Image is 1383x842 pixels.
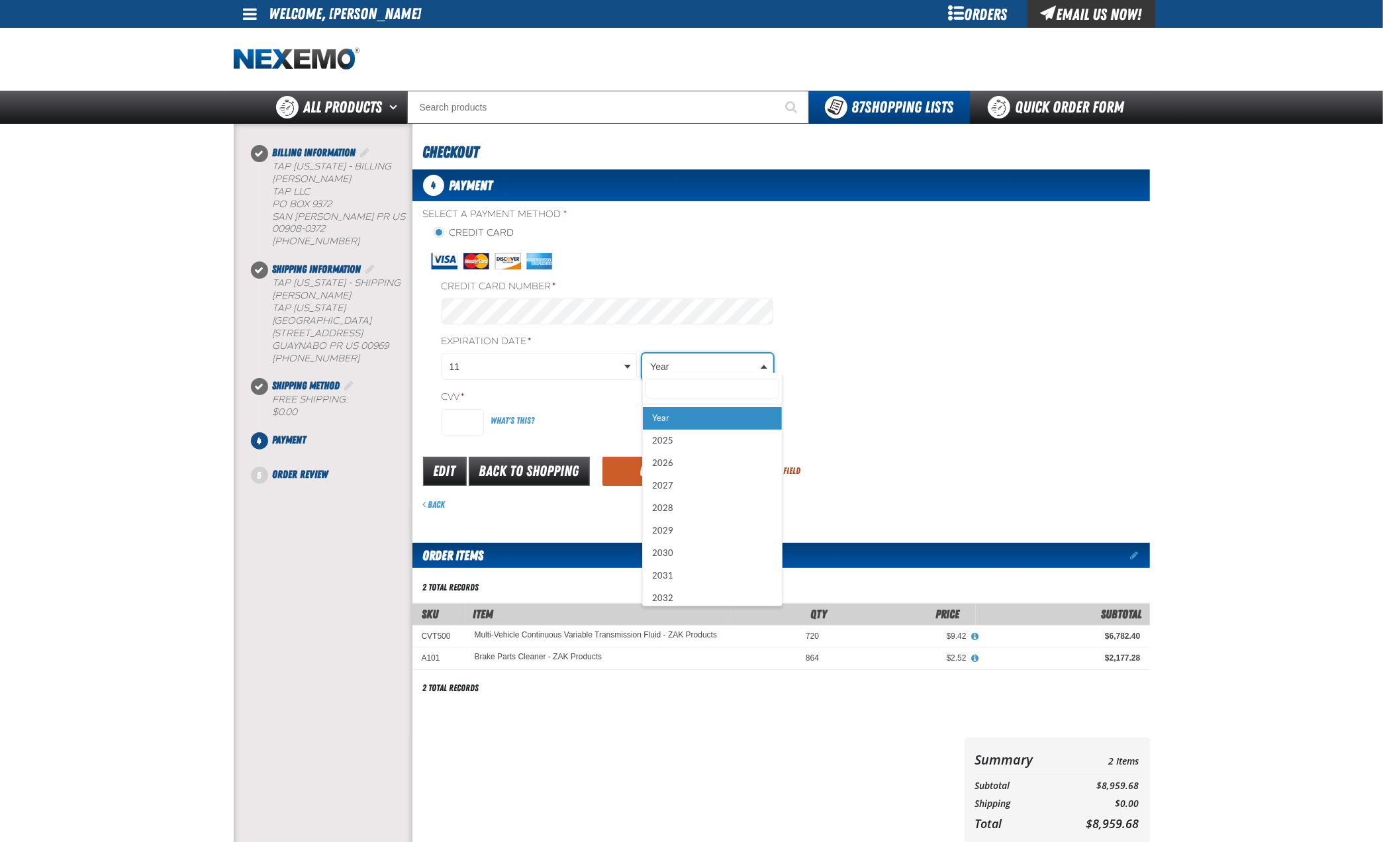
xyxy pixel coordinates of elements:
div: 2030 [643,542,781,565]
div: Year [643,407,781,430]
div: 2032 [643,587,781,610]
div: 2028 [643,497,781,520]
div: 2029 [643,520,781,542]
div: 2025 [643,430,781,452]
div: 2031 [643,565,781,587]
input: Search field [645,379,779,398]
div: 2027 [643,475,781,497]
div: 2026 [643,452,781,475]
